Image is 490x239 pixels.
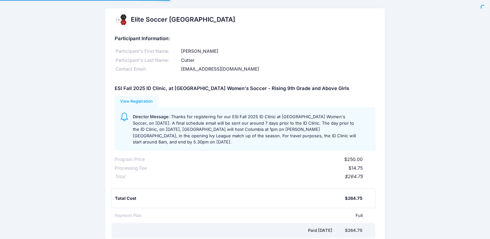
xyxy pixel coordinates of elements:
[180,57,375,64] div: Cutter
[180,48,375,55] div: [PERSON_NAME]
[115,165,147,172] div: Processing Fee
[115,173,125,180] div: Total
[115,156,145,163] div: Program Price
[344,156,363,162] span: $250.00
[180,66,375,73] div: [EMAIL_ADDRESS][DOMAIN_NAME]
[147,165,363,172] div: $14.75
[115,57,180,64] div: Participant's Last Name:
[133,114,170,119] span: Director Message:
[131,16,235,23] h2: Elite Soccer [GEOGRAPHIC_DATA]
[115,96,158,107] a: View Registration
[142,212,363,219] div: Full
[125,173,363,180] div: $264.75
[115,36,375,42] h5: Participant Information:
[115,66,180,73] div: Contact Email:
[345,227,362,234] div: $264.75
[133,114,356,144] span: Thanks for registering for our ESI Fall 2025 ID Clinic at [GEOGRAPHIC_DATA] Women's Soccer, on [D...
[115,86,349,92] h5: ESI Fall 2025 ID Clinic, at [GEOGRAPHIC_DATA] Women's Soccer - Rising 9th Grade and Above Girls
[115,212,142,219] div: Payment Plan
[115,48,180,55] div: Participant's First Name:
[116,227,345,234] div: Paid [DATE]
[345,195,362,202] div: $264.75
[115,195,345,202] div: Total Cost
